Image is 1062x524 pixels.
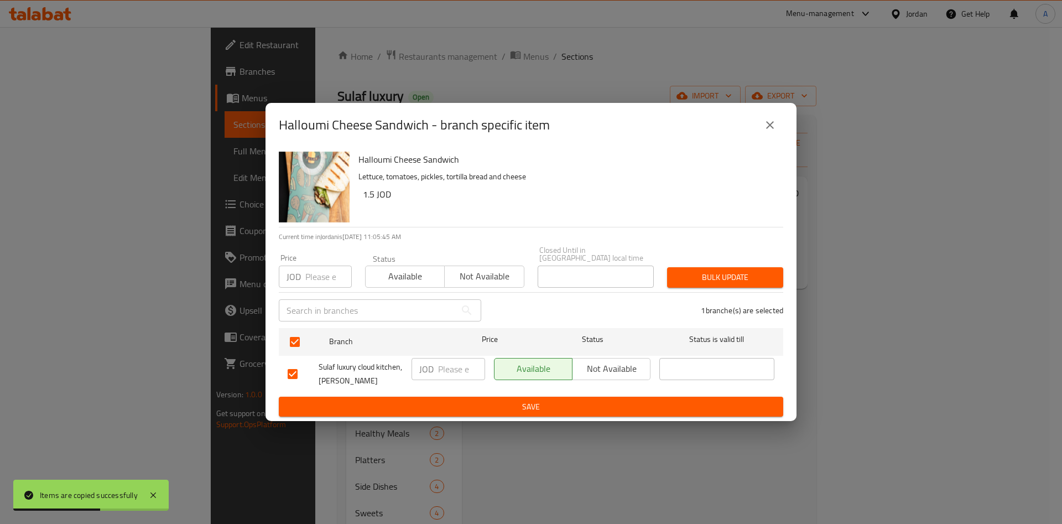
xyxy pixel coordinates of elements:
button: Available [365,266,445,288]
span: Not available [577,361,646,377]
span: Available [499,361,568,377]
span: Save [288,400,774,414]
p: Lettuce, tomatoes, pickles, tortilla bread and cheese [358,170,774,184]
h2: Halloumi Cheese Sandwich - branch specific item [279,116,550,134]
input: Please enter price [305,266,352,288]
button: close [757,112,783,138]
div: Items are copied successfully [40,489,138,501]
span: Available [370,268,440,284]
input: Please enter price [438,358,485,380]
span: Status is valid till [659,333,774,346]
span: Not available [449,268,519,284]
p: JOD [419,362,434,376]
span: Status [535,333,650,346]
button: Available [494,358,572,380]
p: Current time in Jordan is [DATE] 11:05:45 AM [279,232,783,242]
button: Bulk update [667,267,783,288]
h6: 1.5 JOD [363,186,774,202]
span: Branch [329,335,444,349]
button: Not available [572,358,650,380]
input: Search in branches [279,299,456,321]
span: Sulaf luxury cloud kitchen, [PERSON_NAME] [319,360,403,388]
h6: Halloumi Cheese Sandwich [358,152,774,167]
span: Price [453,333,527,346]
img: Halloumi Cheese Sandwich [279,152,350,222]
button: Save [279,397,783,417]
button: Not available [444,266,524,288]
span: Bulk update [676,271,774,284]
p: 1 branche(s) are selected [701,305,783,316]
p: JOD [287,270,301,283]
